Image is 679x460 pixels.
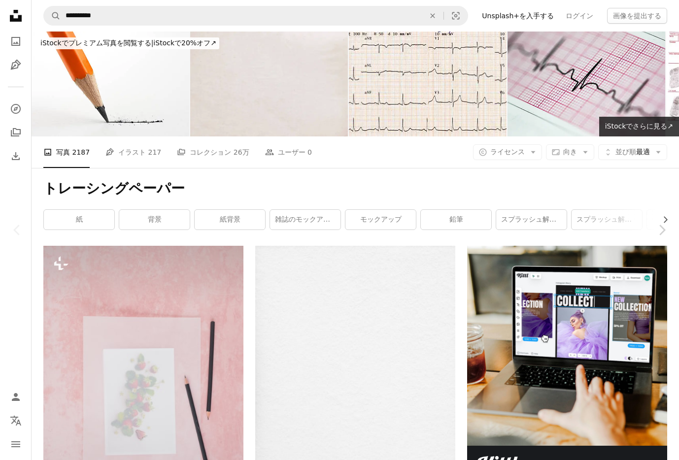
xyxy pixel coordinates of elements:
button: ビジュアル検索 [444,6,468,25]
a: 探す [6,99,26,119]
a: コレクション 26万 [177,136,249,168]
a: 雑誌のモックアップ [270,210,340,230]
img: file-1719664959749-d56c4ff96871image [467,246,667,446]
img: カーディオグラムチャート (心電図) [349,32,507,136]
img: クローズアップの黄色い鉛筆画粗いライン [32,32,189,136]
button: 並び順最適 [598,144,667,160]
a: コレクション [6,123,26,142]
a: 写真 [6,32,26,51]
a: イラスト 217 [105,136,161,168]
span: iStockでさらに見る ↗ [605,122,673,130]
a: Unsplash+を入手する [476,8,560,24]
span: iStockで20%オフ ↗ [40,39,216,47]
a: スプラッシュ解除プラス [572,210,642,230]
span: iStockでプレミアム写真を閲覧する | [40,39,153,47]
button: 向き [546,144,594,160]
a: 次へ [645,183,679,277]
a: ユーザー 0 [265,136,312,168]
a: 紙 [44,210,114,230]
button: Unsplashで検索する [44,6,61,25]
img: 汚れで覆われた古い黄色の紙。 [190,32,348,136]
a: ログイン [560,8,599,24]
span: ライセンス [490,148,525,156]
form: サイト内でビジュアルを探す [43,6,468,26]
a: 鉛筆 [421,210,491,230]
a: ログイン / 登録する [6,387,26,407]
button: 言語 [6,411,26,430]
button: 画像を提出する [607,8,667,24]
a: ダウンロード履歴 [6,146,26,166]
span: 最適 [615,147,650,157]
a: スプラッシュ解除+ [496,210,567,230]
a: iStockでプレミアム写真を閲覧する|iStockで20%オフ↗ [32,32,225,55]
a: 黒い影の白い壁の絵の具 [255,383,455,392]
button: メニュー [6,434,26,454]
a: ピンク色の表面に鉛筆とドローイング [43,391,243,400]
span: 217 [148,147,162,158]
a: イラスト [6,55,26,75]
span: 並び順 [615,148,636,156]
h1: トレーシングペーパー [43,180,667,197]
img: 「ハートビート」 [508,32,665,136]
span: 向き [563,148,577,156]
a: 紙背景 [195,210,265,230]
a: 背景 [119,210,190,230]
span: 26万 [234,147,249,158]
span: 0 [307,147,312,158]
button: 全てクリア [422,6,443,25]
button: ライセンス [473,144,542,160]
a: モックアップ [345,210,416,230]
a: iStockでさらに見る↗ [599,117,679,136]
